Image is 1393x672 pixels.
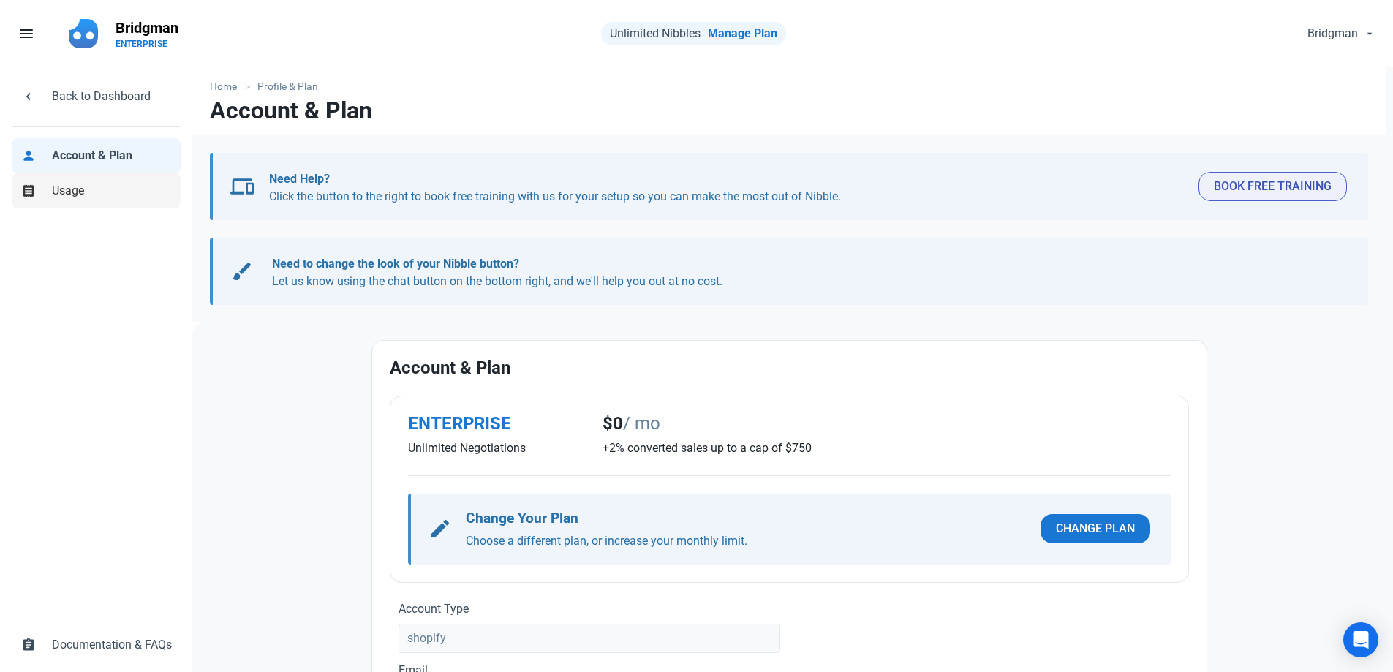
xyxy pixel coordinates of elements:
[21,88,36,102] span: chevron_left
[12,138,181,173] a: personAccount & Plan
[52,88,172,105] span: Back to Dashboard
[52,636,172,654] span: Documentation & FAQs
[52,182,172,200] span: Usage
[466,508,1028,529] h2: Change Your Plan
[116,38,178,50] p: ENTERPRISE
[623,413,660,434] span: / mo
[1295,19,1384,48] button: Bridgman
[708,26,777,40] a: Manage Plan
[603,414,1170,434] h2: $0
[1198,172,1347,201] button: Book Free Training
[610,26,701,40] span: Unlimited Nibbles
[429,517,452,540] span: mode_edit
[18,25,35,42] span: menu
[12,173,181,208] a: receiptUsage
[603,439,1170,457] p: +2% converted sales up to a cap of $750
[272,257,519,271] b: Need to change the look of your Nibble button?
[1056,520,1135,537] span: Change Plan
[230,175,254,198] span: devices
[269,170,1187,205] p: Click the button to the right to book free training with us for your setup so you can make the mo...
[390,358,1189,378] h2: Account & Plan
[269,172,330,186] b: Need Help?
[1214,178,1332,195] span: Book Free Training
[21,182,36,197] span: receipt
[399,600,781,618] label: Account Type
[272,255,1333,290] p: Let us know using the chat button on the bottom right, and we'll help you out at no cost.
[107,12,187,56] a: BridgmanENTERPRISE
[1307,25,1358,42] span: Bridgman
[210,79,244,94] a: Home
[230,260,254,283] span: brush
[1041,514,1150,543] button: Change Plan
[52,147,172,165] span: Account & Plan
[466,532,1028,550] p: Choose a different plan, or increase your monthly limit.
[408,414,586,434] h2: ENTERPRISE
[399,624,781,653] input: shopify
[116,18,178,38] p: Bridgman
[192,67,1386,97] nav: breadcrumbs
[12,627,181,662] a: assignmentDocumentation & FAQs
[21,147,36,162] span: person
[210,97,372,124] h1: Account & Plan
[408,439,586,457] p: Unlimited Negotiations
[21,636,36,651] span: assignment
[1343,622,1378,657] div: Open Intercom Messenger
[12,79,181,114] a: chevron_leftBack to Dashboard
